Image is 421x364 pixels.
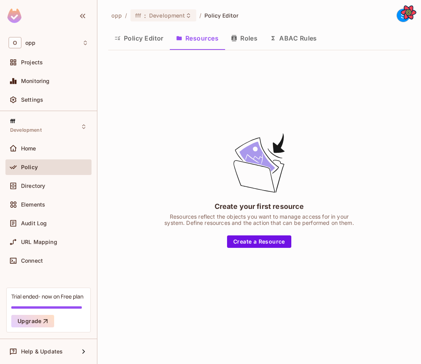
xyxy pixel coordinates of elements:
span: the active workspace [111,12,122,19]
span: Directory [21,183,45,189]
span: Settings [21,97,43,103]
div: Resources reflect the objects you want to manage access for in your system. Define resources and ... [162,214,357,226]
span: fff [10,118,15,124]
div: Create your first resource [215,201,304,211]
span: Policy Editor [204,12,239,19]
button: ABAC Rules [264,28,323,48]
span: Elements [21,201,45,208]
span: : [144,12,146,19]
button: Policy Editor [108,28,170,48]
span: Connect [21,258,43,264]
img: SReyMgAAAABJRU5ErkJggg== [7,9,21,23]
span: URL Mapping [21,239,57,245]
span: Development [149,12,185,19]
span: Monitoring [21,78,50,84]
span: Policy [21,164,38,170]
span: Help & Updates [21,348,63,355]
span: Projects [21,59,43,65]
button: Create a Resource [227,235,291,248]
button: Roles [225,28,264,48]
li: / [125,12,127,19]
span: O [9,37,21,48]
button: Resources [170,28,225,48]
div: Trial ended- now on Free plan [11,293,83,300]
span: Development [10,127,42,133]
li: / [199,12,201,19]
div: S [396,9,410,22]
span: Workspace: opp [25,40,35,46]
span: fff [135,12,141,19]
button: Upgrade [11,315,54,327]
span: Home [21,145,36,152]
button: Open React Query Devtools [401,5,416,20]
span: Audit Log [21,220,47,226]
